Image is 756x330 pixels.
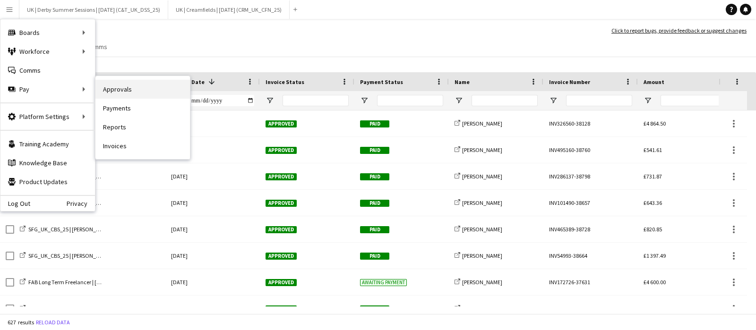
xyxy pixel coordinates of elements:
span: SFG_UK_CBS_25 | [PERSON_NAME] [28,226,112,233]
a: SFG_UK_CBS_25 | [PERSON_NAME] [20,226,112,233]
span: Approved [266,305,297,313]
span: [PERSON_NAME] [462,146,502,153]
span: [PERSON_NAME] [462,199,502,206]
span: Paid [360,226,389,233]
div: Platform Settings [0,107,95,126]
span: £1 397.49 [644,252,666,259]
span: Workforce ID [114,75,148,89]
button: Open Filter Menu [644,96,652,105]
span: [PERSON_NAME] [462,252,502,259]
div: Workforce [0,42,95,61]
span: Paid [360,173,389,180]
div: [DATE] [165,243,260,269]
span: £990.33 [644,305,662,312]
span: Approved [266,200,297,207]
div: [DATE] [165,163,260,189]
a: Click to report bugs, provide feedback or suggest changes [611,26,747,35]
div: Boards [0,23,95,42]
span: Paid [360,305,389,313]
span: Approved [266,173,297,180]
span: £4 600.00 [644,279,666,286]
a: SFG_UK_CBS_25 | [PERSON_NAME] [20,252,112,259]
span: [PERSON_NAME] [462,120,502,127]
a: Privacy [67,200,95,207]
a: Reports [95,118,190,136]
a: Log Out [0,200,30,207]
span: Payment Status [360,78,403,85]
div: INV101490-38657 [543,190,638,216]
span: FAB Long Term Freelancer | [DATE] | [PERSON_NAME] [28,279,155,286]
span: SFG_UK_CBS_25 | [PERSON_NAME] [28,252,112,259]
div: INV172726-37631 [543,269,638,295]
span: Amount [644,78,664,85]
span: [PERSON_NAME] [462,279,502,286]
span: Paid [360,253,389,260]
a: Comms [82,41,111,53]
a: Approvals [95,80,190,99]
span: £541.61 [644,146,662,153]
button: Open Filter Menu [360,96,369,105]
div: [DATE] [165,296,260,322]
div: [DATE] [165,269,260,295]
input: Amount Filter Input [661,95,727,106]
span: Paid [360,147,389,154]
span: Name [455,78,470,85]
a: Knowledge Base [0,153,95,172]
span: Paid [360,200,389,207]
button: UK | Derby Summer Sessions | [DATE] (C&T_UK_DSS_25) [19,0,168,19]
span: Approved [266,226,297,233]
input: Invoice Status Filter Input [283,95,349,106]
button: Open Filter Menu [549,96,558,105]
span: Approved [266,253,297,260]
a: FAB Long Term Freelancer | [DATE] | [PERSON_NAME] [20,279,155,286]
span: NFG_UK_50C_25 | [PERSON_NAME] [28,305,112,312]
span: Approved [266,147,297,154]
button: Open Filter Menu [455,96,463,105]
span: Invoice Status [266,78,304,85]
span: £4 864.50 [644,120,666,127]
a: Training Academy [0,135,95,153]
input: Name Filter Input [472,95,538,106]
div: [DATE] [165,110,260,136]
input: Invoice Date Filter Input [188,95,254,106]
button: UK | Creamfields | [DATE] (CRM_UK_CFN_25) [168,0,290,19]
span: Awaiting payment [360,279,407,286]
div: INV326560-38128 [543,110,638,136]
span: £643.36 [644,199,662,206]
span: Comms [86,42,107,51]
div: [DATE] [165,216,260,242]
a: Payments [95,99,190,118]
span: Invoice Number [549,78,590,85]
input: Invoice Number Filter Input [566,95,632,106]
span: Paid [360,120,389,127]
button: Open Filter Menu [266,96,274,105]
span: [PERSON_NAME] [462,226,502,233]
span: Approved [266,120,297,127]
div: Pay [0,80,95,99]
a: Comms [0,61,95,80]
span: [PERSON_NAME] [462,173,502,180]
span: [PERSON_NAME] [462,305,502,312]
a: NFG_UK_50C_25 | [PERSON_NAME] [20,305,112,312]
div: [DATE] [165,137,260,163]
div: INV286137-38798 [543,163,638,189]
a: Product Updates [0,172,95,191]
div: INV465389-38728 [543,216,638,242]
button: Reload data [34,317,72,328]
a: Invoices [95,136,190,155]
span: £820.85 [644,226,662,233]
span: £731.87 [644,173,662,180]
div: [DATE] [165,190,260,216]
div: INV463424-37951 [543,296,638,322]
span: Approved [266,279,297,286]
div: INV54993-38664 [543,243,638,269]
div: INV495160-38760 [543,137,638,163]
